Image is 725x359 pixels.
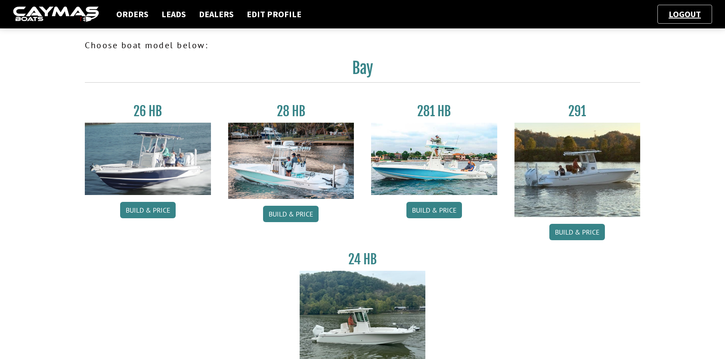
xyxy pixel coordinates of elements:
img: 28_hb_thumbnail_for_caymas_connect.jpg [228,123,354,199]
img: 26_new_photo_resized.jpg [85,123,211,195]
a: Logout [664,9,705,19]
h3: 281 HB [371,103,497,119]
a: Build & Price [263,206,319,222]
a: Orders [112,9,153,20]
h3: 28 HB [228,103,354,119]
a: Build & Price [549,224,605,240]
h3: 291 [514,103,641,119]
a: Build & Price [120,202,176,218]
img: 291_Thumbnail.jpg [514,123,641,217]
h3: 26 HB [85,103,211,119]
a: Leads [157,9,190,20]
img: caymas-dealer-connect-2ed40d3bc7270c1d8d7ffb4b79bf05adc795679939227970def78ec6f6c03838.gif [13,6,99,22]
a: Dealers [195,9,238,20]
h2: Bay [85,59,640,83]
a: Edit Profile [242,9,306,20]
h3: 24 HB [300,251,426,267]
a: Build & Price [406,202,462,218]
img: 28-hb-twin.jpg [371,123,497,195]
p: Choose boat model below: [85,39,640,52]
